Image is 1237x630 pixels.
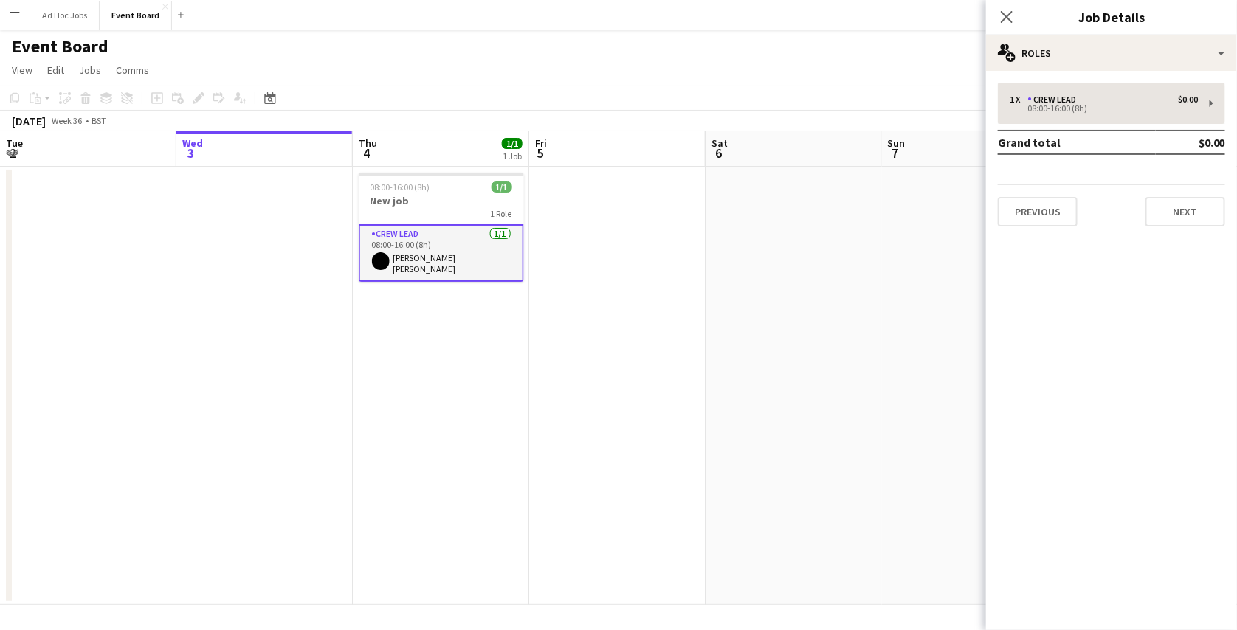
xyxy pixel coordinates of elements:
td: Grand total [998,131,1156,154]
h3: Job Details [986,7,1237,27]
span: 3 [180,145,203,162]
button: Previous [998,197,1078,226]
a: Jobs [73,60,107,80]
span: View [12,63,32,77]
span: Wed [182,136,203,150]
app-card-role: Crew Lead1/108:00-16:00 (8h)[PERSON_NAME] [PERSON_NAME] [359,224,524,282]
td: $0.00 [1156,131,1225,154]
span: Sat [711,136,728,150]
div: $0.00 [1178,94,1198,105]
div: Roles [986,35,1237,71]
span: Week 36 [49,115,86,126]
span: 1 Role [491,208,512,219]
span: Comms [116,63,149,77]
div: 1 Job [503,150,522,162]
a: Comms [110,60,155,80]
span: Edit [47,63,64,77]
button: Ad Hoc Jobs [30,1,100,30]
app-job-card: 08:00-16:00 (8h)1/1New job1 RoleCrew Lead1/108:00-16:00 (8h)[PERSON_NAME] [PERSON_NAME] [359,173,524,282]
span: Fri [535,136,547,150]
div: 1 x [1010,94,1027,105]
span: 1/1 [502,138,523,149]
span: 2 [4,145,23,162]
span: Tue [6,136,23,150]
a: Edit [41,60,70,80]
span: 08:00-16:00 (8h) [371,181,430,193]
span: 4 [356,145,377,162]
div: BST [92,115,106,126]
span: Jobs [79,63,101,77]
button: Next [1145,197,1225,226]
h3: New job [359,194,524,207]
span: 6 [709,145,728,162]
div: Crew Lead [1027,94,1082,105]
div: [DATE] [12,114,46,128]
button: Event Board [100,1,172,30]
span: 1/1 [492,181,512,193]
h1: Event Board [12,35,108,58]
span: 7 [886,145,906,162]
span: Sun [888,136,906,150]
a: View [6,60,38,80]
span: 5 [533,145,547,162]
span: Thu [359,136,377,150]
div: 08:00-16:00 (8h) [1010,105,1198,112]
